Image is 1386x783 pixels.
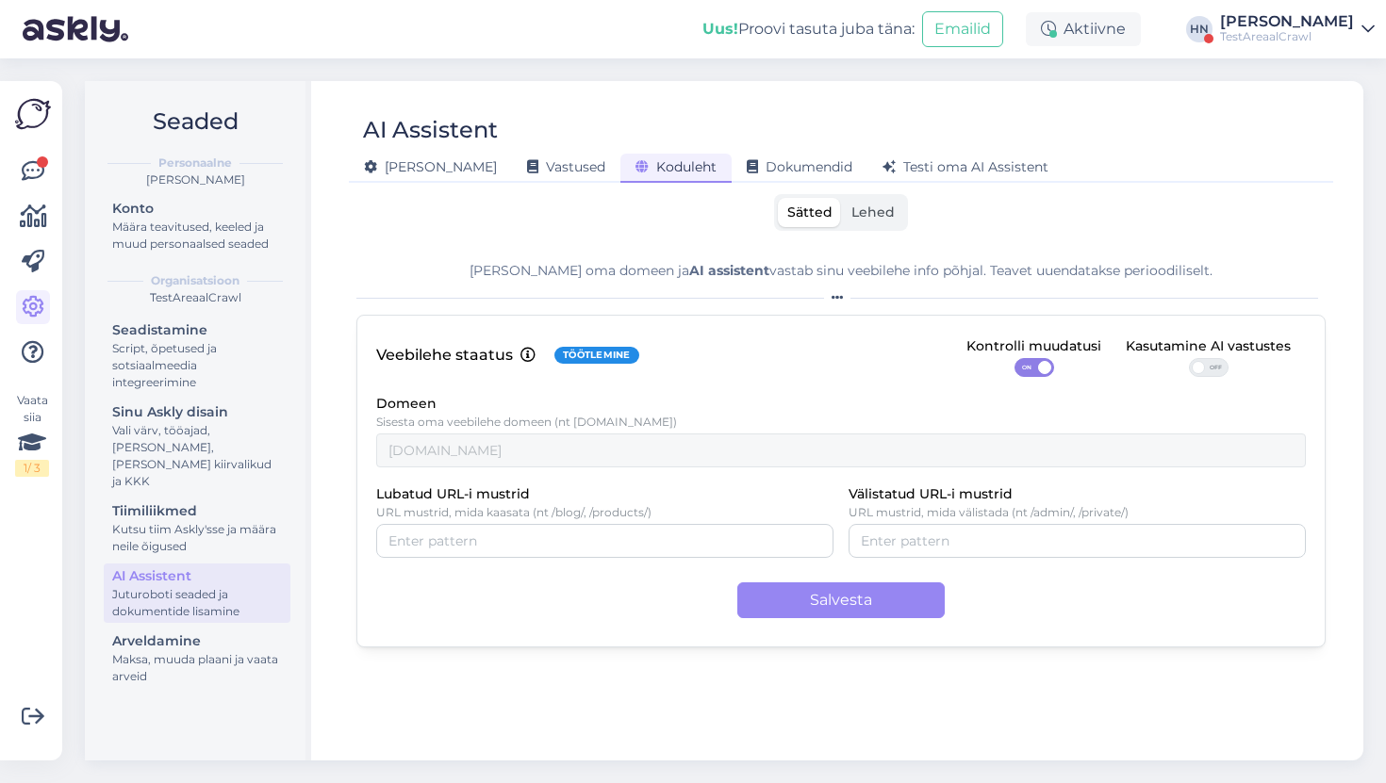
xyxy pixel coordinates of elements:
p: URL mustrid, mida kaasata (nt /blog/, /products/) [376,506,833,519]
p: URL mustrid, mida välistada (nt /admin/, /private/) [849,506,1306,519]
input: Enter pattern [388,530,821,551]
div: 1 / 3 [15,460,49,477]
a: ArveldamineMaksa, muuda plaani ja vaata arveid [104,628,290,688]
img: Askly Logo [15,96,51,132]
label: Domeen [376,394,437,415]
div: Kutsu tiim Askly'sse ja määra neile õigused [112,521,282,555]
span: Sätted [787,204,833,220]
div: Kontrolli muudatusi [966,336,1101,357]
a: [PERSON_NAME]TestAreaalCrawl [1220,14,1375,44]
div: Konto [112,199,282,219]
button: Emailid [922,11,1003,47]
b: Organisatsioon [151,272,239,289]
b: Personaalne [158,155,232,171]
span: Töötlemine [563,348,631,363]
span: Lehed [851,204,895,220]
button: Salvesta [737,582,945,618]
div: Proovi tasuta juba täna: [702,18,915,41]
span: Testi oma AI Assistent [883,158,1048,175]
a: SeadistamineScript, õpetused ja sotsiaalmeedia integreerimine [104,318,290,394]
div: Maksa, muuda plaani ja vaata arveid [112,651,282,685]
div: Seadistamine [112,320,282,340]
span: OFF [1205,359,1228,376]
p: Sisesta oma veebilehe domeen (nt [DOMAIN_NAME]) [376,416,1306,429]
a: TiimiliikmedKutsu tiim Askly'sse ja määra neile õigused [104,498,290,558]
div: Kasutamine AI vastustes [1126,336,1291,357]
div: [PERSON_NAME] [100,171,290,188]
div: Vaata siia [15,392,49,477]
div: AI Assistent [363,112,498,148]
div: HN [1186,16,1213,42]
div: Tiimiliikmed [112,501,282,521]
span: Dokumendid [747,158,852,175]
b: AI assistent [689,262,769,279]
div: TestAreaalCrawl [1220,29,1354,44]
b: Uus! [702,20,738,38]
div: Aktiivne [1026,12,1141,46]
span: Vastused [527,158,605,175]
div: AI Assistent [112,566,282,586]
div: Script, õpetused ja sotsiaalmeedia integreerimine [112,340,282,391]
div: [PERSON_NAME] oma domeen ja vastab sinu veebilehe info põhjal. Teavet uuendatakse perioodiliselt. [356,261,1326,281]
p: Veebilehe staatus [376,344,513,367]
a: KontoMäära teavitused, keeled ja muud personaalsed seaded [104,196,290,255]
span: ON [1015,359,1038,376]
label: Lubatud URL-i mustrid [376,484,530,505]
input: example.com [376,433,1306,467]
input: Enter pattern [861,530,1294,551]
span: [PERSON_NAME] [364,158,497,175]
div: Vali värv, tööajad, [PERSON_NAME], [PERSON_NAME] kiirvalikud ja KKK [112,422,282,490]
a: AI AssistentJuturoboti seaded ja dokumentide lisamine [104,563,290,623]
label: Välistatud URL-i mustrid [849,484,1013,505]
div: Määra teavitused, keeled ja muud personaalsed seaded [112,219,282,253]
div: TestAreaalCrawl [100,289,290,306]
div: Arveldamine [112,631,282,651]
div: Sinu Askly disain [112,402,282,422]
span: Koduleht [635,158,717,175]
div: Juturoboti seaded ja dokumentide lisamine [112,586,282,620]
h2: Seaded [100,104,290,139]
div: [PERSON_NAME] [1220,14,1354,29]
a: Sinu Askly disainVali värv, tööajad, [PERSON_NAME], [PERSON_NAME] kiirvalikud ja KKK [104,400,290,493]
